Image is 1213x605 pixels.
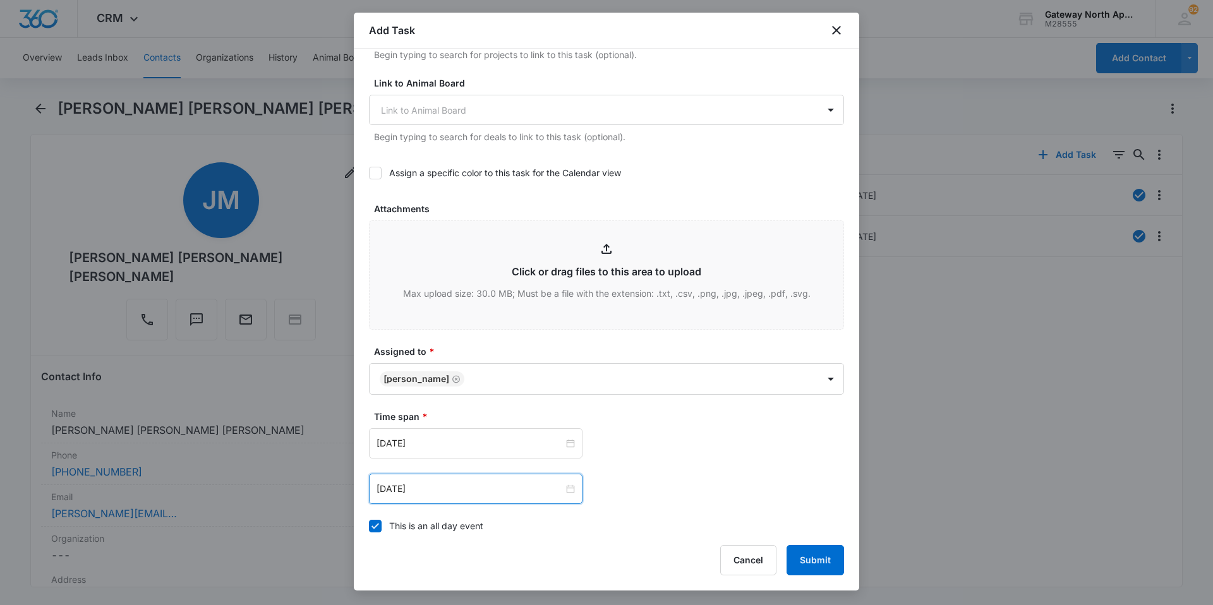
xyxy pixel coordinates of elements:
[369,166,844,179] label: Assign a specific color to this task for the Calendar view
[389,519,483,532] div: This is an all day event
[374,202,849,215] label: Attachments
[449,374,461,383] div: Remove Derek Stellway
[374,410,849,423] label: Time span
[377,436,564,450] input: Oct 14, 2025
[374,48,844,61] p: Begin typing to search for projects to link to this task (optional).
[369,23,415,38] h1: Add Task
[787,545,844,575] button: Submit
[720,545,776,575] button: Cancel
[383,374,449,383] div: [PERSON_NAME]
[374,345,849,358] label: Assigned to
[374,76,849,90] label: Link to Animal Board
[829,23,844,38] button: close
[374,130,844,143] p: Begin typing to search for deals to link to this task (optional).
[377,482,564,496] input: Oct 14, 2025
